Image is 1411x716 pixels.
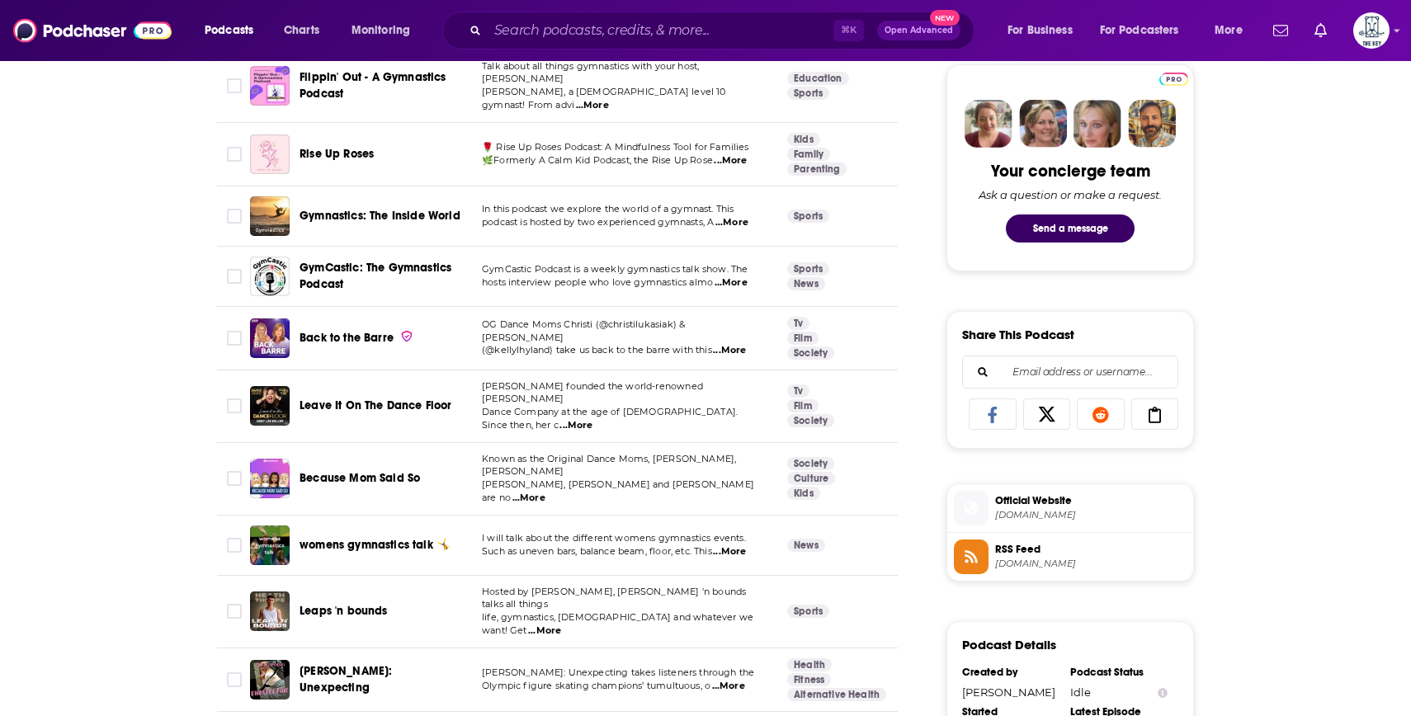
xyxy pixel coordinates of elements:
[715,276,748,290] span: ...More
[300,663,463,696] a: [PERSON_NAME]: Unexpecting
[787,487,820,500] a: Kids
[995,493,1187,508] span: Official Website
[1089,17,1203,44] button: open menu
[787,539,825,552] a: News
[1019,100,1067,148] img: Barbara Profile
[1006,214,1135,243] button: Send a message
[227,672,242,687] span: Toggle select row
[576,99,609,112] span: ...More
[1353,12,1390,49] button: Show profile menu
[712,680,745,693] span: ...More
[979,188,1162,201] div: Ask a question or make a request.
[482,216,714,228] span: podcast is hosted by two experienced gymnasts, A
[458,12,990,49] div: Search podcasts, credits, & more...
[250,134,290,174] a: Rise Up Roses
[482,380,703,405] span: [PERSON_NAME] founded the world-renowned [PERSON_NAME]
[713,344,746,357] span: ...More
[482,532,746,544] span: I will talk about the different womens gymnastics events.
[482,263,748,275] span: GymCastic Podcast is a weekly gymnastics talk show. The
[227,269,242,284] span: Toggle select row
[512,492,545,505] span: ...More
[13,15,172,46] a: Podchaser - Follow, Share and Rate Podcasts
[559,419,592,432] span: ...More
[962,666,1059,679] div: Created by
[1128,100,1176,148] img: Jon Profile
[227,604,242,619] span: Toggle select row
[300,537,451,553] a: womens gymnastics talk 🤸
[1215,19,1243,42] span: More
[962,685,1059,699] div: [PERSON_NAME]
[227,147,242,162] span: Toggle select row
[787,163,847,176] a: Parenting
[250,386,290,426] img: Leave It On The Dance Floor
[1353,12,1390,49] img: User Profile
[482,667,754,678] span: [PERSON_NAME]: Unexpecting takes listeners through the
[482,344,712,356] span: (@kellylhyland) take us back to the barre with this
[995,509,1187,521] span: podcasters.spotify.com
[300,398,452,414] a: Leave It On The Dance Floor
[227,538,242,553] span: Toggle select row
[1131,398,1179,430] a: Copy Link
[482,60,699,85] span: Talk about all things gymnastics with your host, [PERSON_NAME]
[482,586,746,610] span: Hosted by [PERSON_NAME], [PERSON_NAME] 'n bounds talks all things
[300,208,460,224] a: Gymnastics: The Inside World
[400,329,413,343] img: verified Badge
[787,605,829,618] a: Sports
[300,261,451,291] span: GymCastic: The Gymnastics Podcast
[482,478,754,503] span: [PERSON_NAME], [PERSON_NAME] and [PERSON_NAME] are no
[962,356,1178,389] div: Search followers
[787,457,834,470] a: Society
[713,545,746,558] span: ...More
[1070,685,1168,699] div: Idle
[482,318,685,343] span: OG Dance Moms Christi (@christilukasiak) & [PERSON_NAME]
[991,161,1150,181] div: Your concierge team
[787,277,825,290] a: News
[250,318,290,358] img: Back to the Barre
[787,317,809,330] a: Tv
[482,86,726,111] span: [PERSON_NAME], a [DEMOGRAPHIC_DATA] level 10 gymnast! From advi
[482,203,734,214] span: In this podcast we explore the world of a gymnast. This
[1159,73,1188,86] img: Podchaser Pro
[482,545,712,557] span: Such as uneven bars, balance beam, floor, etc. This
[205,19,253,42] span: Podcasts
[1074,100,1121,148] img: Jules Profile
[787,414,834,427] a: Society
[273,17,329,44] a: Charts
[300,69,463,102] a: Flippin' Out - A Gymnastics Podcast
[1008,19,1073,42] span: For Business
[227,331,242,346] span: Toggle select row
[996,17,1093,44] button: open menu
[930,10,960,26] span: New
[787,148,830,161] a: Family
[482,141,749,153] span: 🌹 Rise Up Roses Podcast: A Mindfulness Tool for Families
[962,637,1056,652] h3: Podcast Details
[787,262,829,276] a: Sports
[482,611,753,636] span: life, gymnastics, [DEMOGRAPHIC_DATA] and whatever we want! Get
[227,78,242,93] span: Toggle select row
[976,356,1164,388] input: Email address or username...
[300,260,463,293] a: GymCastic: The Gymnastics Podcast
[284,19,319,42] span: Charts
[250,66,290,106] a: Flippin' Out - A Gymnastics Podcast
[1070,666,1168,679] div: Podcast Status
[300,604,388,618] span: Leaps 'n bounds
[250,660,290,700] a: Tara Lipinski: Unexpecting
[352,19,410,42] span: Monitoring
[300,70,446,101] span: Flippin' Out - A Gymnastics Podcast
[250,591,290,631] img: Leaps 'n bounds
[969,398,1017,430] a: Share on Facebook
[885,26,953,35] span: Open Advanced
[787,673,831,686] a: Fitness
[1353,12,1390,49] span: Logged in as TheKeyPR
[300,146,374,163] a: Rise Up Roses
[787,472,835,485] a: Culture
[787,384,809,398] a: Tv
[714,154,747,167] span: ...More
[787,346,834,360] a: Society
[250,459,290,498] a: Because Mom Said So
[1077,398,1125,430] a: Share on Reddit
[250,257,290,296] a: GymCastic: The Gymnastics Podcast
[1159,70,1188,86] a: Pro website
